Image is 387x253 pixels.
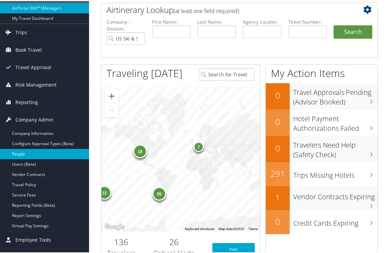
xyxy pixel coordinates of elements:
a: Terms (opens in new tab) [248,226,258,230]
a: 291Trips Missing Hotels [266,161,377,185]
div: 18 [133,143,147,157]
label: Company - Division: [107,17,145,31]
button: Search [334,24,372,38]
h3: Trips Missing Hotels [293,166,377,179]
span: Company Admin [15,110,53,127]
a: 0Travelers Need Help (Safety Check) [266,135,377,161]
label: Agency Locator: [243,17,282,24]
h1: My Action Items [266,65,377,79]
span: Trips [15,23,27,40]
label: First Name: [152,17,191,24]
h2: 136 [107,235,136,247]
span: Map data ©2025 [219,226,244,230]
span: Employee Tools [15,230,51,248]
a: 0Hotel Payment Authorizations Failed [266,109,377,135]
a: 0Credit Cards Expiring [266,209,377,233]
input: Search for Traveler [199,67,255,80]
label: Ticket Number: [288,17,327,24]
div: 13 [97,185,111,199]
span: Risk Management [15,75,57,92]
h3: Travelers Need Help (Safety Check) [293,136,377,159]
a: Open this area in Google Maps (opens a new window) [103,222,126,230]
h2: 0 [266,115,290,127]
span: Reporting [15,93,38,110]
h2: 26 [146,235,202,247]
h2: 0 [266,215,290,226]
span: (at least one field required) [174,6,239,14]
img: Google [103,222,126,230]
button: Keyboard shortcuts [185,226,214,230]
h2: 291 [266,167,290,178]
h3: Hotel Payment Authorizations Failed [293,110,377,132]
div: 55 [152,186,166,200]
h2: Airtinerary Lookup [107,3,349,15]
a: 1Vendor Contracts Expiring [266,185,377,209]
h2: 0 [266,141,290,153]
h2: 1 [266,191,290,202]
h3: Travel Approvals Pending (Advisor Booked) [293,83,377,106]
button: Zoom in [105,88,118,102]
span: Travel Approval [15,58,51,75]
h3: Credit Cards Expiring [293,214,377,227]
a: 0Travel Approvals Pending (Advisor Booked) [266,82,377,109]
span: Book Travel [15,40,42,58]
h3: Vendor Contracts Expiring [293,188,377,201]
label: Last Name: [197,17,236,24]
div: 7 [193,141,204,151]
button: Zoom out [105,102,118,116]
h2: 0 [266,89,290,100]
h1: Traveling [DATE] [107,65,183,79]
